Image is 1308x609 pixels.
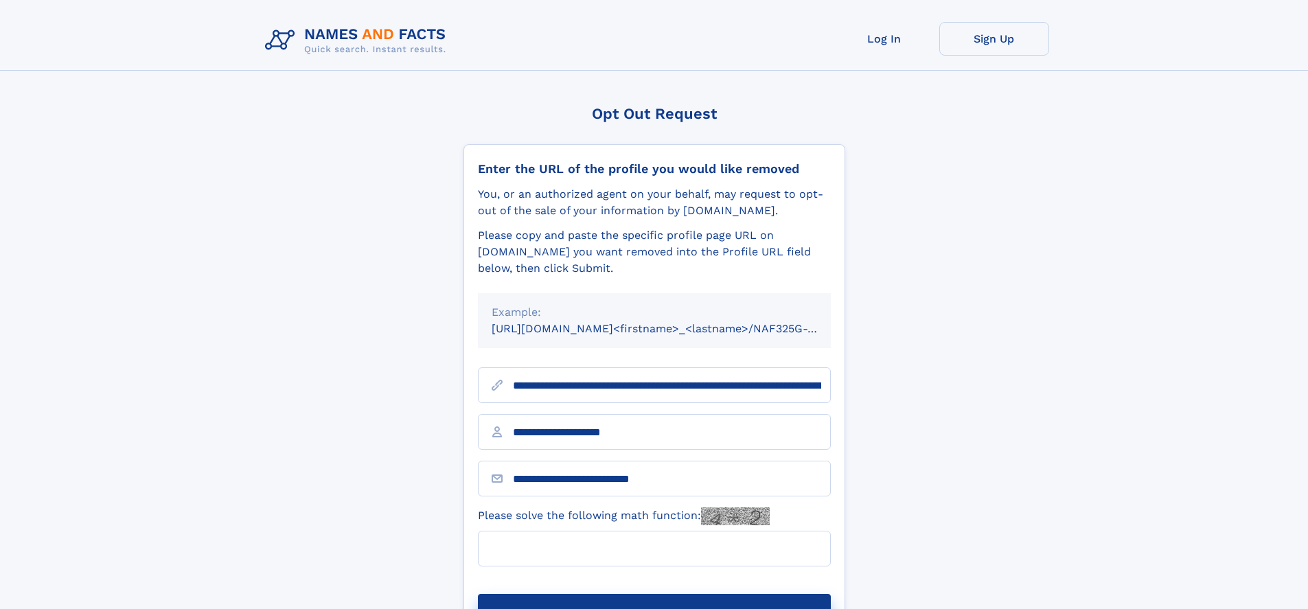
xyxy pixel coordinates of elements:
small: [URL][DOMAIN_NAME]<firstname>_<lastname>/NAF325G-xxxxxxxx [492,322,857,335]
div: Please copy and paste the specific profile page URL on [DOMAIN_NAME] you want removed into the Pr... [478,227,831,277]
div: You, or an authorized agent on your behalf, may request to opt-out of the sale of your informatio... [478,186,831,219]
a: Sign Up [939,22,1049,56]
label: Please solve the following math function: [478,507,770,525]
a: Log In [829,22,939,56]
div: Opt Out Request [463,105,845,122]
img: Logo Names and Facts [260,22,457,59]
div: Enter the URL of the profile you would like removed [478,161,831,176]
div: Example: [492,304,817,321]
